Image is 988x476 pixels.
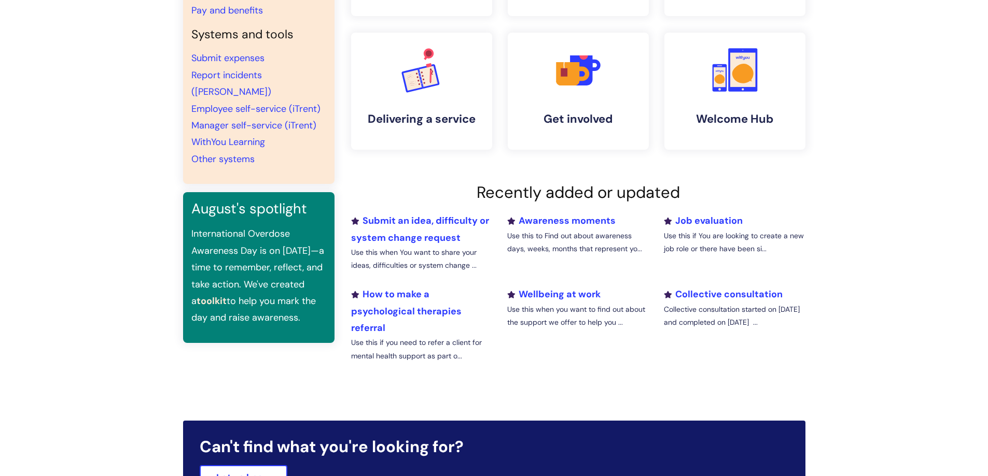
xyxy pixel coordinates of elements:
[197,295,227,307] a: toolkit
[191,225,326,326] p: International Overdose Awareness Day is on [DATE]—a time to remember, reflect, and take action. W...
[191,119,316,132] a: Manager self-service (iTrent)
[351,336,492,362] p: Use this if you need to refer a client for mental health support as part o...
[359,112,484,126] h4: Delivering a service
[664,303,805,329] p: Collective consultation started on [DATE] and completed on [DATE] ...
[664,288,783,300] a: Collective consultation
[351,183,805,202] h2: Recently added or updated
[507,229,648,255] p: Use this to Find out about awareness days, weeks, months that represent yo...
[508,33,649,150] a: Get involved
[191,69,271,98] a: Report incidents ([PERSON_NAME])
[673,112,797,126] h4: Welcome Hub
[664,229,805,255] p: Use this if You are looking to create a new job role or there have been si...
[191,200,326,217] h3: August's spotlight
[664,214,743,227] a: Job evaluation
[507,288,601,300] a: Wellbeing at work
[191,4,263,17] a: Pay and benefits
[191,153,255,165] a: Other systems
[664,33,805,150] a: Welcome Hub
[351,246,492,272] p: Use this when You want to share your ideas, difficulties or system change ...
[200,437,789,456] h2: Can't find what you're looking for?
[507,214,616,227] a: Awareness moments
[191,136,265,148] a: WithYou Learning
[351,288,462,334] a: How to make a psychological therapies referral
[191,27,326,42] h4: Systems and tools
[191,103,321,115] a: Employee self-service (iTrent)
[351,214,489,243] a: Submit an idea, difficulty or system change request
[351,33,492,150] a: Delivering a service
[507,303,648,329] p: Use this when you want to find out about the support we offer to help you ...
[516,112,641,126] h4: Get involved
[191,52,265,64] a: Submit expenses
